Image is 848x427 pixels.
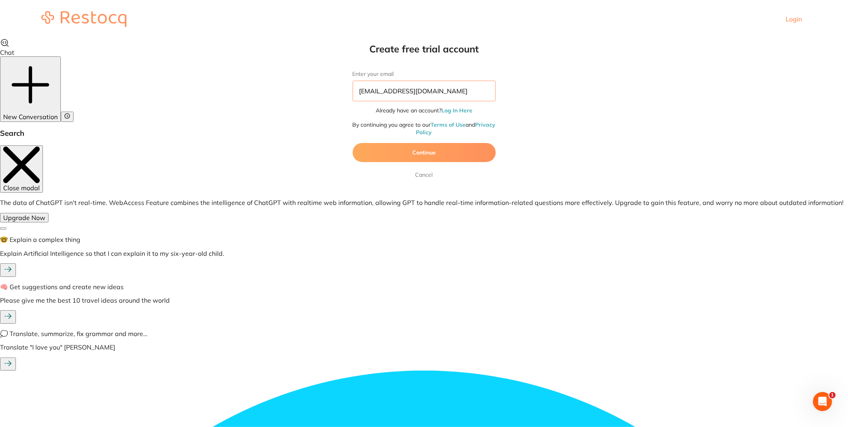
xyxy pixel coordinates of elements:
[3,113,58,121] span: New Conversation
[416,121,496,136] a: Privacy Policy
[353,71,496,77] label: Enter your email
[41,11,126,27] img: restocq_logo.svg
[353,143,496,162] button: Continue
[441,107,472,114] a: Log In Here
[813,392,832,411] iframe: Intercom live chat
[353,121,496,137] p: By continuing you agree to our and
[431,121,466,128] a: Terms of Use
[337,43,512,55] h1: Create free trial account
[829,392,836,398] span: 1
[786,15,802,23] a: Login
[3,184,40,192] span: Close modal
[414,170,435,180] a: Cancel
[353,107,496,115] p: Already have an account?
